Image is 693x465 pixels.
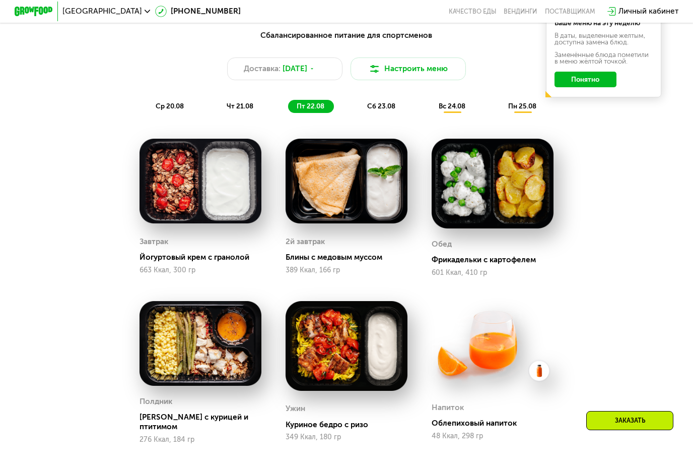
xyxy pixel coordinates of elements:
div: 601 Ккал, 410 гр [432,269,553,277]
div: поставщикам [545,8,595,15]
span: чт 21.08 [227,102,253,110]
div: Облепиховый напиток [432,419,561,428]
span: сб 23.08 [367,102,395,110]
div: Обед [432,237,452,252]
span: Доставка: [244,63,281,75]
div: Завтрак [140,235,168,249]
span: [DATE] [283,63,307,75]
a: [PHONE_NUMBER] [155,6,241,17]
div: Ваше меню на эту неделю [555,20,653,26]
div: Заменённые блюда пометили в меню жёлтой точкой. [555,51,653,65]
div: Заказать [586,411,673,430]
div: 48 Ккал, 298 гр [432,432,553,440]
a: Качество еды [449,8,496,15]
span: вс 24.08 [439,102,465,110]
div: [PERSON_NAME] с курицей и птитимом [140,413,269,432]
span: пт 22.08 [297,102,324,110]
div: Блины с медовым муссом [286,253,415,262]
div: Сбалансированное питание для спортсменов [61,30,631,42]
button: Понятно [555,72,616,87]
button: Настроить меню [351,57,466,81]
div: Ужин [286,401,305,416]
div: 389 Ккал, 166 гр [286,266,407,274]
span: [GEOGRAPHIC_DATA] [62,8,142,15]
div: В даты, выделенные желтым, доступна замена блюд. [555,32,653,46]
div: Куриное бедро с ризо [286,420,415,430]
div: Йогуртовый крем с гранолой [140,253,269,262]
div: Напиток [432,400,464,415]
span: пн 25.08 [508,102,536,110]
div: 349 Ккал, 180 гр [286,433,407,441]
div: 2й завтрак [286,235,325,249]
div: 663 Ккал, 300 гр [140,266,261,274]
span: ср 20.08 [156,102,184,110]
div: Полдник [140,394,172,409]
a: Вендинги [504,8,537,15]
div: Фрикадельки с картофелем [432,255,561,265]
div: Личный кабинет [618,6,678,17]
div: 276 Ккал, 184 гр [140,436,261,444]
